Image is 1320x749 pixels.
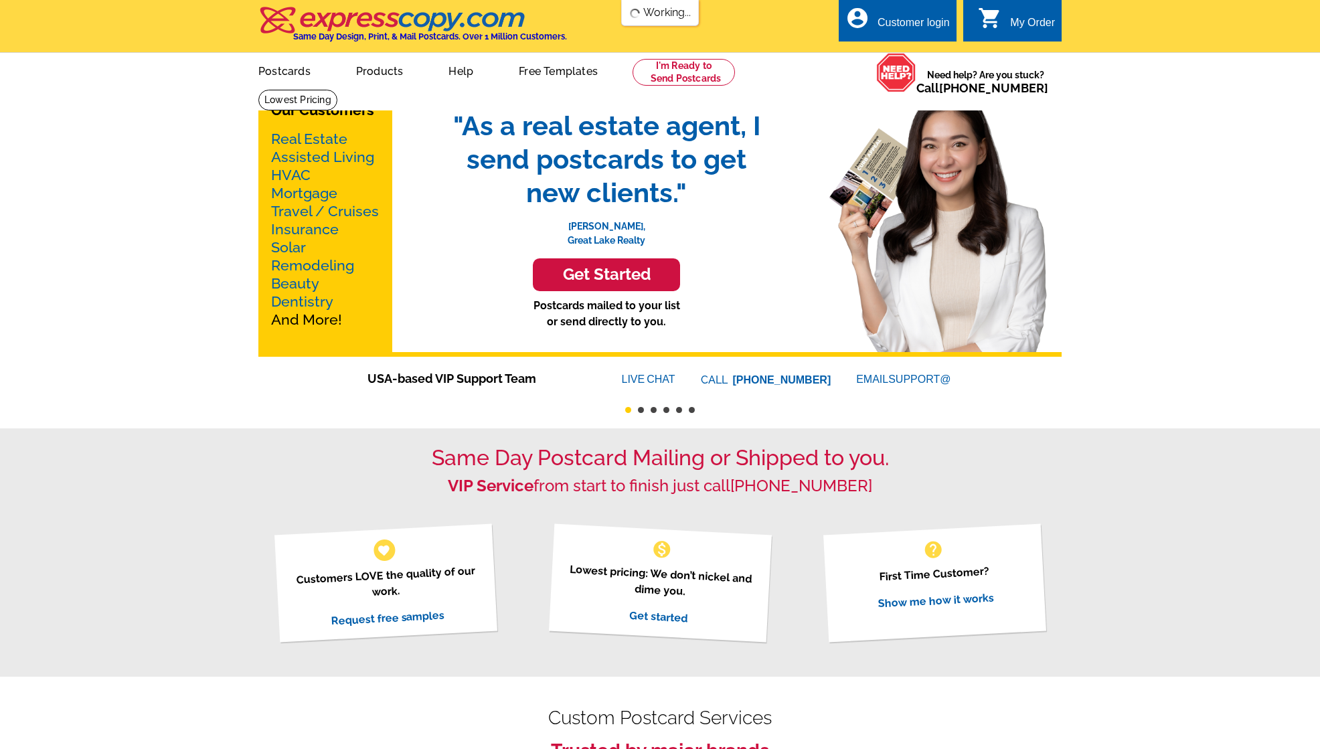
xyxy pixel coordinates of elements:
[377,543,391,557] span: favorite
[730,476,872,495] a: [PHONE_NUMBER]
[845,15,950,31] a: account_circle Customer login
[258,710,1062,726] h2: Custom Postcard Services
[878,591,994,610] a: Show me how it works
[271,275,319,292] a: Beauty
[258,477,1062,496] h2: from start to finish just call
[271,203,379,220] a: Travel / Cruises
[978,15,1055,31] a: shopping_cart My Order
[439,210,774,248] p: [PERSON_NAME], Great Lake Realty
[271,185,337,201] a: Mortgage
[625,407,631,413] button: 1 of 6
[271,293,333,310] a: Dentistry
[497,54,619,86] a: Free Templates
[271,131,347,147] a: Real Estate
[629,608,687,625] a: Get started
[271,257,354,274] a: Remodeling
[565,561,754,603] p: Lowest pricing: We don’t nickel and dime you.
[439,258,774,291] a: Get Started
[330,608,444,627] a: Request free samples
[978,6,1002,30] i: shopping_cart
[839,561,1028,587] p: First Time Customer?
[651,539,673,560] span: monetization_on
[856,373,953,385] a: EMAILSUPPORT@
[237,54,332,86] a: Postcards
[271,149,374,165] a: Assisted Living
[367,369,582,388] span: USA-based VIP Support Team
[1010,17,1055,35] div: My Order
[638,407,644,413] button: 2 of 6
[427,54,495,86] a: Help
[845,6,870,30] i: account_circle
[258,445,1062,471] h1: Same Day Postcard Mailing or Shipped to you.
[439,298,774,330] p: Postcards mailed to your list or send directly to you.
[271,130,380,329] p: And More!
[663,407,669,413] button: 4 of 6
[701,372,730,388] font: CALL
[335,54,425,86] a: Products
[630,8,641,19] img: loading...
[271,221,339,238] a: Insurance
[622,373,675,385] a: LIVECHAT
[622,371,647,388] font: LIVE
[258,16,567,41] a: Same Day Design, Print, & Mail Postcards. Over 1 Million Customers.
[922,539,944,560] span: help
[448,476,533,495] strong: VIP Service
[271,239,306,256] a: Solar
[878,17,950,35] div: Customer login
[550,265,663,284] h3: Get Started
[651,407,657,413] button: 3 of 6
[676,407,682,413] button: 5 of 6
[916,68,1055,95] span: Need help? Are you stuck?
[733,374,831,386] a: [PHONE_NUMBER]
[939,81,1048,95] a: [PHONE_NUMBER]
[271,167,311,183] a: HVAC
[293,31,567,41] h4: Same Day Design, Print, & Mail Postcards. Over 1 Million Customers.
[689,407,695,413] button: 6 of 6
[916,81,1048,95] span: Call
[291,562,480,604] p: Customers LOVE the quality of our work.
[876,53,916,92] img: help
[439,109,774,210] span: "As a real estate agent, I send postcards to get new clients."
[888,371,953,388] font: SUPPORT@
